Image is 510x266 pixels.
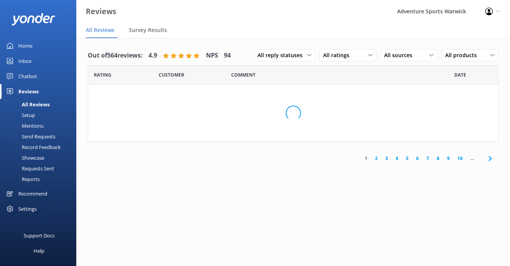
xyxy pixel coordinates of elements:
div: Settings [18,201,37,216]
span: Date [159,71,184,79]
a: 10 [454,155,467,162]
span: All ratings [323,51,354,59]
span: ... [467,155,478,162]
h4: 4.9 [148,51,157,61]
div: All Reviews [5,99,50,110]
img: yonder-white-logo.png [11,13,55,26]
span: Survey Results [129,26,167,34]
span: All Reviews [86,26,114,34]
a: 1 [361,155,371,162]
a: Showcase [5,152,76,163]
div: Inbox [18,53,32,69]
div: Showcase [5,152,44,163]
div: Mentions [5,120,43,131]
a: 9 [443,155,454,162]
a: Record Feedback [5,142,76,152]
a: Requests Sent [5,163,76,174]
a: All Reviews [5,99,76,110]
div: Record Feedback [5,142,61,152]
a: Mentions [5,120,76,131]
span: All reply statuses [257,51,307,59]
div: Reviews [18,84,39,99]
span: All products [445,51,481,59]
a: Setup [5,110,76,120]
h4: NPS [206,51,218,61]
div: Reports [5,174,40,184]
div: Requests Sent [5,163,54,174]
a: 3 [381,155,392,162]
span: Date [94,71,111,79]
a: 2 [371,155,381,162]
a: 6 [412,155,423,162]
div: Support Docs [24,228,55,243]
h4: Out of 564 reviews: [88,51,143,61]
div: Send Requests [5,131,55,142]
a: Send Requests [5,131,76,142]
a: Reports [5,174,76,184]
h4: 94 [224,51,231,61]
a: 4 [392,155,402,162]
a: 5 [402,155,412,162]
h3: Reviews [86,5,116,18]
span: Question [231,71,256,79]
div: Chatbot [18,69,37,84]
div: Setup [5,110,35,120]
a: 7 [423,155,433,162]
a: 8 [433,155,443,162]
div: Recommend [18,186,47,201]
span: All sources [384,51,417,59]
div: Home [18,38,32,53]
div: Help [34,243,44,258]
span: Date [454,71,466,79]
